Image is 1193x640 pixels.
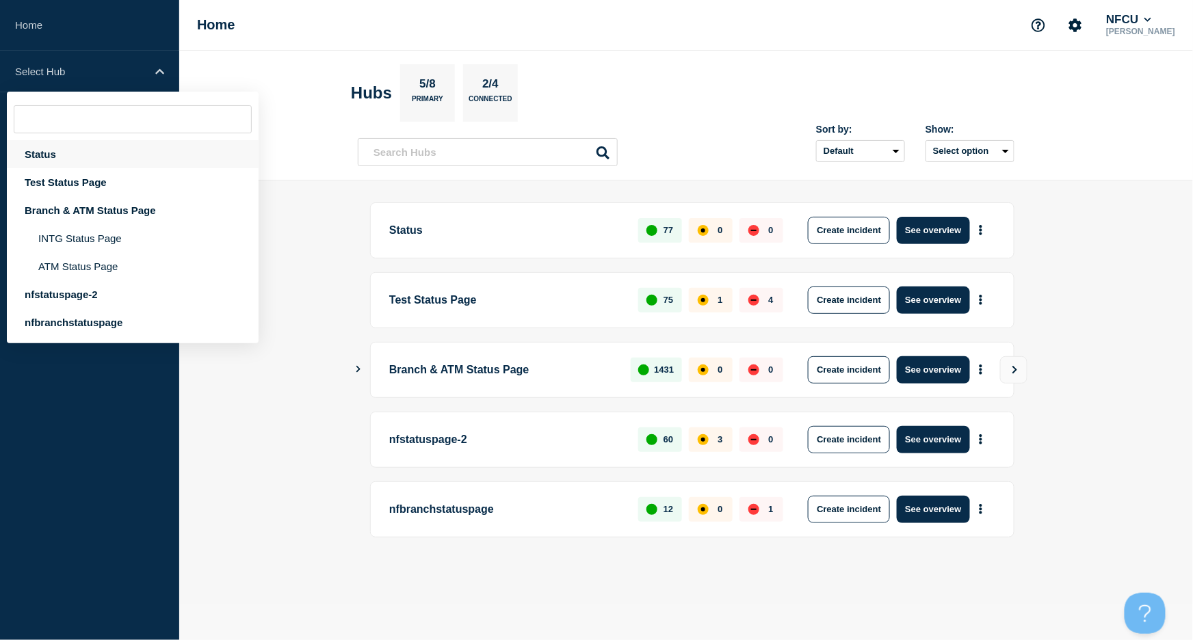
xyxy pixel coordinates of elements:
[698,225,709,236] div: affected
[808,217,890,244] button: Create incident
[664,504,673,514] p: 12
[412,95,443,109] p: Primary
[808,496,890,523] button: Create incident
[897,496,969,523] button: See overview
[768,295,773,305] p: 4
[808,356,890,384] button: Create incident
[816,124,905,135] div: Sort by:
[646,225,657,236] div: up
[389,496,622,523] p: nfbranchstatuspage
[698,364,709,375] div: affected
[654,364,674,375] p: 1431
[1061,11,1090,40] button: Account settings
[972,357,990,382] button: More actions
[748,504,759,515] div: down
[7,168,259,196] div: Test Status Page
[664,295,673,305] p: 75
[477,77,504,95] p: 2/4
[768,364,773,375] p: 0
[1125,593,1166,634] iframe: Help Scout Beacon - Open
[718,225,722,235] p: 0
[972,496,990,522] button: More actions
[197,17,235,33] h1: Home
[7,224,259,252] li: INTG Status Page
[748,434,759,445] div: down
[389,286,622,314] p: Test Status Page
[646,504,657,515] div: up
[351,83,392,103] h2: Hubs
[7,196,259,224] div: Branch & ATM Status Page
[389,426,622,453] p: nfstatuspage-2
[7,280,259,308] div: nfstatuspage-2
[646,295,657,306] div: up
[7,140,259,168] div: Status
[646,434,657,445] div: up
[355,364,362,375] button: Show Connected Hubs
[389,217,622,244] p: Status
[816,140,905,162] select: Sort by
[638,364,649,375] div: up
[972,287,990,312] button: More actions
[897,426,969,453] button: See overview
[15,66,146,77] p: Select Hub
[415,77,441,95] p: 5/8
[897,286,969,314] button: See overview
[698,434,709,445] div: affected
[897,356,969,384] button: See overview
[1103,27,1178,36] p: [PERSON_NAME]
[808,286,890,314] button: Create incident
[389,356,615,384] p: Branch & ATM Status Page
[897,217,969,244] button: See overview
[664,434,673,444] p: 60
[926,140,1014,162] button: Select option
[1000,356,1027,384] button: View
[718,504,722,514] p: 0
[7,252,259,280] li: ATM Status Page
[1103,13,1154,27] button: NFCU
[664,225,673,235] p: 77
[972,427,990,452] button: More actions
[768,225,773,235] p: 0
[718,434,722,444] p: 3
[718,295,722,305] p: 1
[748,225,759,236] div: down
[768,504,773,514] p: 1
[972,217,990,243] button: More actions
[748,295,759,306] div: down
[698,504,709,515] div: affected
[469,95,512,109] p: Connected
[808,426,890,453] button: Create incident
[768,434,773,444] p: 0
[748,364,759,375] div: down
[718,364,722,375] p: 0
[926,124,1014,135] div: Show:
[7,308,259,336] div: nfbranchstatuspage
[1024,11,1053,40] button: Support
[358,138,618,166] input: Search Hubs
[698,295,709,306] div: affected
